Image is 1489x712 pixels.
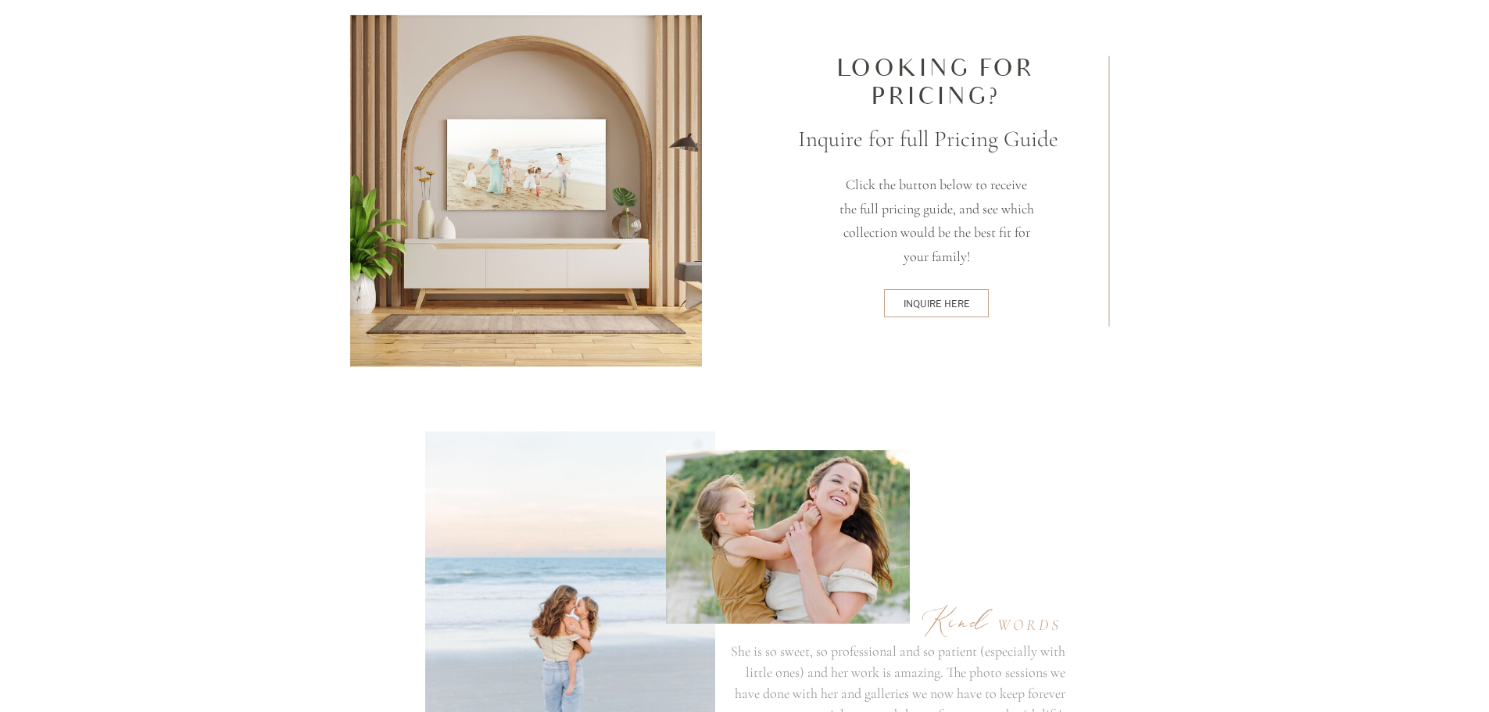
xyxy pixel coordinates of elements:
div: Kind [910,599,1000,637]
h3: Inquire for full Pricing Guide [786,122,1071,153]
div: words [994,614,1065,634]
p: Click the button below to receive the full pricing guide, and see which collection would be the b... [837,173,1036,277]
h2: looking for pricing? [786,55,1086,111]
a: inquire here [887,297,986,309]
